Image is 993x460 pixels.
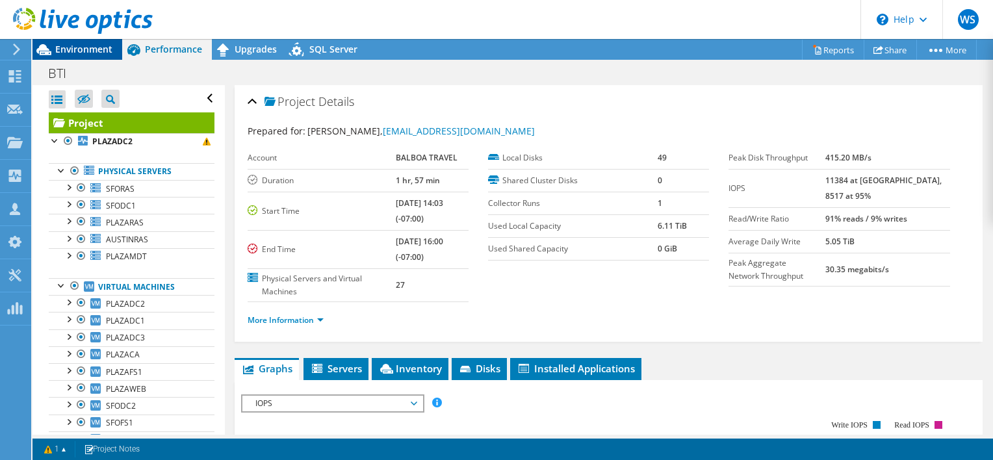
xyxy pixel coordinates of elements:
label: Peak Disk Throughput [729,151,825,164]
a: SFOFS1 [49,415,214,431]
a: Reports [802,40,864,60]
span: PLAZACA [106,349,140,360]
b: 0 [658,175,662,186]
span: PLAZADC1 [106,315,145,326]
b: BALBOA TRAVEL [396,152,458,163]
b: 27 [396,279,405,290]
span: Disks [458,362,500,375]
span: SFODC2 [106,400,136,411]
b: [DATE] 16:00 (-07:00) [396,236,443,262]
span: Graphs [241,362,292,375]
span: [PERSON_NAME], [307,125,535,137]
a: Physical Servers [49,163,214,180]
b: 30.35 megabits/s [825,264,889,275]
label: Physical Servers and Virtual Machines [248,272,396,298]
h1: BTI [42,66,86,81]
b: 1 hr, 57 min [396,175,440,186]
span: SFOFS1 [106,417,133,428]
a: SFODC1 [49,197,214,214]
a: Share [864,40,917,60]
label: Local Disks [488,151,658,164]
label: Start Time [248,205,396,218]
a: PLAZADC2 [49,133,214,150]
span: SFORAS [106,183,135,194]
label: Shared Cluster Disks [488,174,658,187]
b: 0 GiB [658,243,677,254]
label: Account [248,151,396,164]
b: 415.20 MB/s [825,152,871,163]
a: PLAZACA [49,346,214,363]
a: PLAZAWEB [49,380,214,397]
a: PLAZAFS1 [49,363,214,380]
label: IOPS [729,182,825,195]
span: Installed Applications [517,362,635,375]
span: SFODC1 [106,200,136,211]
svg: \n [877,14,888,25]
span: PLAZAWEB [106,383,146,394]
b: 11384 at [GEOGRAPHIC_DATA], 8517 at 95% [825,175,942,201]
span: Environment [55,43,112,55]
b: 5.05 TiB [825,236,855,247]
span: PLAZAMDT [106,251,147,262]
a: Project [49,112,214,133]
label: Read/Write Ratio [729,212,825,225]
a: AUSTINRAS [49,231,214,248]
b: 6.11 TiB [658,220,687,231]
a: PLAZADC2 [49,295,214,312]
span: Project [264,96,315,109]
span: Upgrades [235,43,277,55]
a: SFORAS [49,180,214,197]
label: End Time [248,243,396,256]
a: SFODC2 [49,397,214,414]
a: PLAZADUO [49,431,214,448]
a: More [916,40,977,60]
a: [EMAIL_ADDRESS][DOMAIN_NAME] [383,125,535,137]
a: PLAZAMDT [49,248,214,265]
span: Inventory [378,362,442,375]
span: PLAZADC2 [106,298,145,309]
b: 1 [658,198,662,209]
label: Peak Aggregate Network Throughput [729,257,825,283]
a: More Information [248,314,324,326]
a: PLAZARAS [49,214,214,231]
label: Average Daily Write [729,235,825,248]
a: Project Notes [75,441,149,457]
span: Performance [145,43,202,55]
a: PLAZADC3 [49,329,214,346]
span: SQL Server [309,43,357,55]
b: [DATE] 14:03 (-07:00) [396,198,443,224]
b: 49 [658,152,667,163]
label: Prepared for: [248,125,305,137]
a: Virtual Machines [49,278,214,295]
span: PLAZAFS1 [106,366,142,377]
label: Used Local Capacity [488,220,658,233]
label: Used Shared Capacity [488,242,658,255]
a: 1 [35,441,75,457]
label: Duration [248,174,396,187]
span: WS [958,9,979,30]
span: AUSTINRAS [106,234,148,245]
span: Details [318,94,354,109]
text: Write IOPS [831,420,868,429]
span: PLAZADC3 [106,332,145,343]
span: PLAZADUO [106,434,147,445]
b: 91% reads / 9% writes [825,213,907,224]
span: Servers [310,362,362,375]
b: PLAZADC2 [92,136,133,147]
a: PLAZADC1 [49,312,214,329]
label: Collector Runs [488,197,658,210]
span: IOPS [249,396,416,411]
span: PLAZARAS [106,217,144,228]
text: Read IOPS [894,420,929,429]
